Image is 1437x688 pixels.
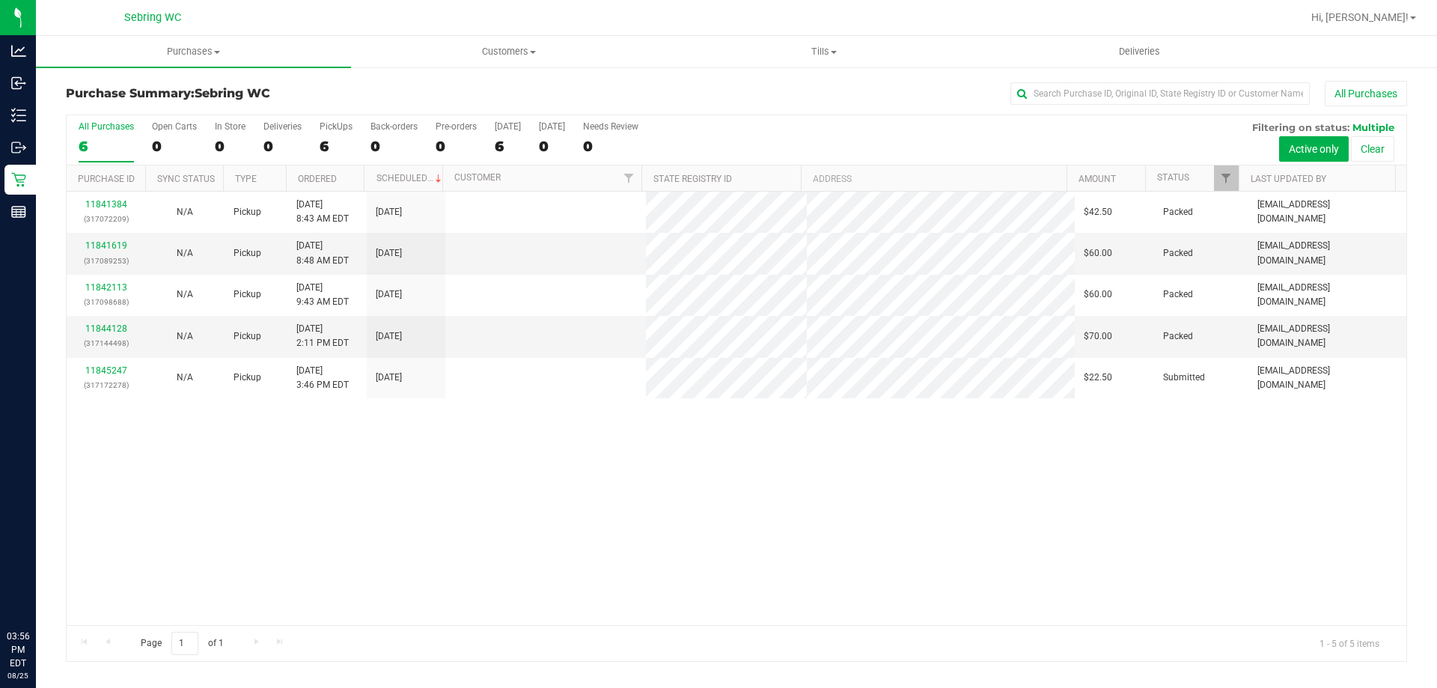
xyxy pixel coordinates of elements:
span: $22.50 [1084,371,1112,385]
div: PickUps [320,121,353,132]
span: [EMAIL_ADDRESS][DOMAIN_NAME] [1257,198,1397,226]
span: Packed [1163,205,1193,219]
button: Clear [1351,136,1394,162]
span: [EMAIL_ADDRESS][DOMAIN_NAME] [1257,322,1397,350]
a: 11844128 [85,323,127,334]
span: [DATE] 3:46 PM EDT [296,364,349,392]
p: (317172278) [76,378,136,392]
div: All Purchases [79,121,134,132]
a: Sync Status [157,174,215,184]
button: N/A [177,287,193,302]
span: Pickup [234,205,261,219]
a: Ordered [298,174,337,184]
span: Not Applicable [177,289,193,299]
span: [DATE] [376,371,402,385]
div: 0 [152,138,197,155]
inline-svg: Reports [11,204,26,219]
a: 11841619 [85,240,127,251]
p: 08/25 [7,670,29,681]
span: 1 - 5 of 5 items [1308,632,1391,654]
p: 03:56 PM EDT [7,630,29,670]
span: Packed [1163,287,1193,302]
span: [EMAIL_ADDRESS][DOMAIN_NAME] [1257,281,1397,309]
span: [DATE] 9:43 AM EDT [296,281,349,309]
a: Filter [1214,165,1239,191]
iframe: Resource center unread badge [44,566,62,584]
span: [EMAIL_ADDRESS][DOMAIN_NAME] [1257,364,1397,392]
a: Type [235,174,257,184]
inline-svg: Inventory [11,108,26,123]
span: Packed [1163,329,1193,344]
span: Purchases [36,45,351,58]
span: Customers [352,45,665,58]
th: Address [801,165,1067,192]
inline-svg: Inbound [11,76,26,91]
span: $60.00 [1084,246,1112,261]
span: Filtering on status: [1252,121,1349,133]
span: [DATE] [376,205,402,219]
div: 0 [539,138,565,155]
span: Packed [1163,246,1193,261]
span: $60.00 [1084,287,1112,302]
span: [DATE] [376,246,402,261]
span: [DATE] 8:43 AM EDT [296,198,349,226]
p: (317144498) [76,336,136,350]
span: Submitted [1163,371,1205,385]
a: Amount [1078,174,1116,184]
input: Search Purchase ID, Original ID, State Registry ID or Customer Name... [1010,82,1310,105]
a: Tills [666,36,981,67]
span: $42.50 [1084,205,1112,219]
span: Sebring WC [124,11,181,24]
button: N/A [177,205,193,219]
a: Filter [617,165,641,191]
p: (317072209) [76,212,136,226]
a: Purchase ID [78,174,135,184]
p: (317089253) [76,254,136,268]
span: Pickup [234,329,261,344]
a: Customers [351,36,666,67]
span: [DATE] 2:11 PM EDT [296,322,349,350]
inline-svg: Outbound [11,140,26,155]
span: Page of 1 [128,632,236,655]
p: (317098688) [76,295,136,309]
span: Sebring WC [195,86,270,100]
span: Pickup [234,287,261,302]
div: 6 [320,138,353,155]
span: Not Applicable [177,207,193,217]
span: [EMAIL_ADDRESS][DOMAIN_NAME] [1257,239,1397,267]
inline-svg: Retail [11,172,26,187]
inline-svg: Analytics [11,43,26,58]
div: Back-orders [370,121,418,132]
a: Purchases [36,36,351,67]
a: Customer [454,172,501,183]
button: N/A [177,246,193,261]
a: State Registry ID [653,174,732,184]
button: Active only [1279,136,1349,162]
div: 0 [263,138,302,155]
span: Pickup [234,246,261,261]
div: Pre-orders [436,121,477,132]
button: N/A [177,371,193,385]
button: All Purchases [1325,81,1407,106]
span: $70.00 [1084,329,1112,344]
span: [DATE] [376,329,402,344]
a: 11841384 [85,199,127,210]
span: Not Applicable [177,248,193,258]
div: [DATE] [495,121,521,132]
a: Scheduled [376,173,445,183]
span: Multiple [1352,121,1394,133]
div: 0 [215,138,245,155]
a: Status [1157,172,1189,183]
a: 11845247 [85,365,127,376]
span: Hi, [PERSON_NAME]! [1311,11,1409,23]
a: Last Updated By [1251,174,1326,184]
div: 0 [436,138,477,155]
a: 11842113 [85,282,127,293]
div: Deliveries [263,121,302,132]
span: Not Applicable [177,372,193,383]
span: [DATE] [376,287,402,302]
div: 6 [495,138,521,155]
iframe: Resource center [15,568,60,613]
span: Pickup [234,371,261,385]
span: Deliveries [1099,45,1180,58]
